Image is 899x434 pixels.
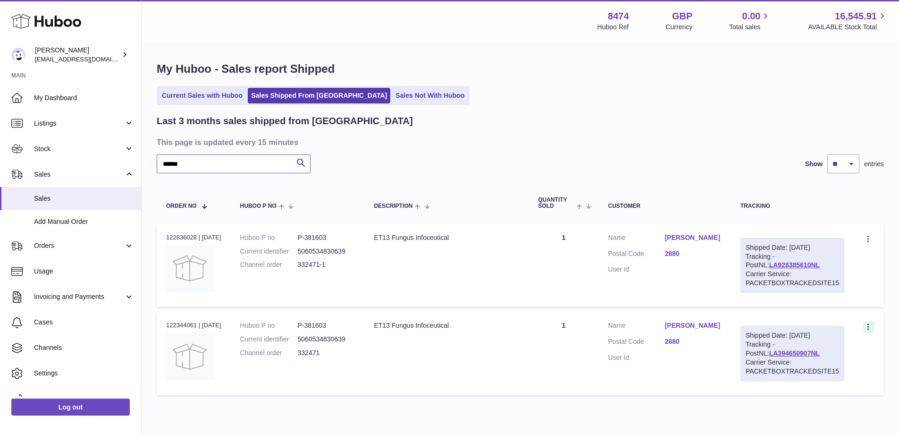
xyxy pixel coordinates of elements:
img: no-photo.jpg [166,245,213,292]
span: Sales [34,194,134,203]
dt: Name [608,321,664,332]
span: Description [374,203,412,209]
span: AVAILABLE Stock Total [808,23,888,32]
div: 122344061 | [DATE] [166,321,221,330]
div: Shipped Date: [DATE] [746,243,839,252]
span: Total sales [729,23,771,32]
div: Carrier Service: PACKETBOXTRACKEDSITE15 [746,270,839,288]
div: Huboo Ref [597,23,629,32]
a: [PERSON_NAME] [665,233,722,242]
dt: Channel order [240,260,298,269]
div: ET13 Fungus Infoceutical [374,233,519,242]
a: Sales Shipped From [GEOGRAPHIC_DATA] [248,88,390,103]
dd: 332471 [298,349,355,357]
span: Sales [34,170,124,179]
strong: GBP [672,10,692,23]
span: Channels [34,343,134,352]
span: Quantity Sold [538,197,574,209]
dd: 332471-1 [298,260,355,269]
td: 1 [529,224,598,307]
span: [EMAIL_ADDRESS][DOMAIN_NAME] [35,55,139,63]
span: Settings [34,369,134,378]
span: Returns [34,394,134,403]
a: LA394650907NL [769,349,820,357]
a: Log out [11,399,130,416]
span: 16,545.91 [835,10,877,23]
img: no-photo.jpg [166,333,213,380]
dt: Current identifier [240,247,298,256]
span: Cases [34,318,134,327]
h2: Last 3 months sales shipped from [GEOGRAPHIC_DATA] [157,115,413,128]
dd: 5060534830639 [298,335,355,344]
div: Shipped Date: [DATE] [746,331,839,340]
dt: Name [608,233,664,245]
span: Stock [34,145,124,153]
td: 1 [529,312,598,395]
a: 2880 [665,249,722,258]
h1: My Huboo - Sales report Shipped [157,61,884,77]
a: Current Sales with Huboo [159,88,246,103]
img: orders@neshealth.com [11,48,25,62]
strong: 8474 [608,10,629,23]
span: Huboo P no [240,203,277,209]
h3: This page is updated every 15 minutes [157,137,882,147]
dd: 5060534830639 [298,247,355,256]
a: 16,545.91 AVAILABLE Stock Total [808,10,888,32]
span: entries [864,160,884,169]
a: 2880 [665,337,722,346]
span: Orders [34,241,124,250]
dt: Huboo P no [240,233,298,242]
div: ET13 Fungus Infoceutical [374,321,519,330]
dt: User Id [608,353,664,362]
span: Add Manual Order [34,217,134,226]
dt: Current identifier [240,335,298,344]
span: Invoicing and Payments [34,292,124,301]
span: 0.00 [742,10,761,23]
div: Tracking [740,203,844,209]
span: Listings [34,119,124,128]
dt: Huboo P no [240,321,298,330]
div: Customer [608,203,721,209]
div: Carrier Service: PACKETBOXTRACKEDSITE15 [746,358,839,376]
div: Tracking - PostNL: [740,326,844,381]
div: Currency [666,23,693,32]
div: 122836028 | [DATE] [166,233,221,242]
dd: P-381603 [298,233,355,242]
a: [PERSON_NAME] [665,321,722,330]
dt: User Id [608,265,664,274]
a: Sales Not With Huboo [392,88,468,103]
dt: Postal Code [608,337,664,349]
span: My Dashboard [34,94,134,102]
dt: Channel order [240,349,298,357]
dd: P-381603 [298,321,355,330]
a: LA928385610NL [769,261,820,269]
div: Tracking - PostNL: [740,238,844,293]
div: [PERSON_NAME] [35,46,120,64]
label: Show [805,160,823,169]
a: 0.00 Total sales [729,10,771,32]
span: Usage [34,267,134,276]
dt: Postal Code [608,249,664,261]
span: Order No [166,203,197,209]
